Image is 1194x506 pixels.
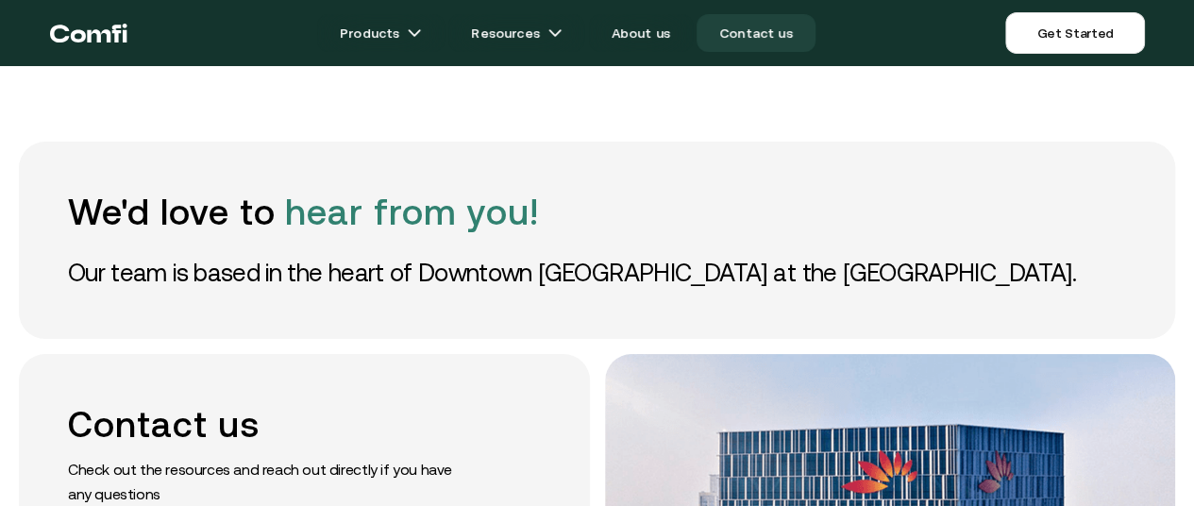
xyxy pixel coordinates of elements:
a: Productsarrow icons [317,14,445,52]
a: About us [589,14,693,52]
img: arrow icons [407,25,422,41]
a: Contact us [697,14,816,52]
h2: Contact us [68,403,477,446]
span: hear from you! [285,192,538,232]
a: Return to the top of the Comfi home page [50,5,127,61]
a: Resourcesarrow icons [448,14,584,52]
img: arrow icons [547,25,563,41]
p: Our team is based in the heart of Downtown [GEOGRAPHIC_DATA] at the [GEOGRAPHIC_DATA]. [68,256,1126,290]
h1: We'd love to [68,191,1126,233]
p: Check out the resources and reach out directly if you have any questions [68,457,477,506]
a: Get Started [1005,12,1144,54]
